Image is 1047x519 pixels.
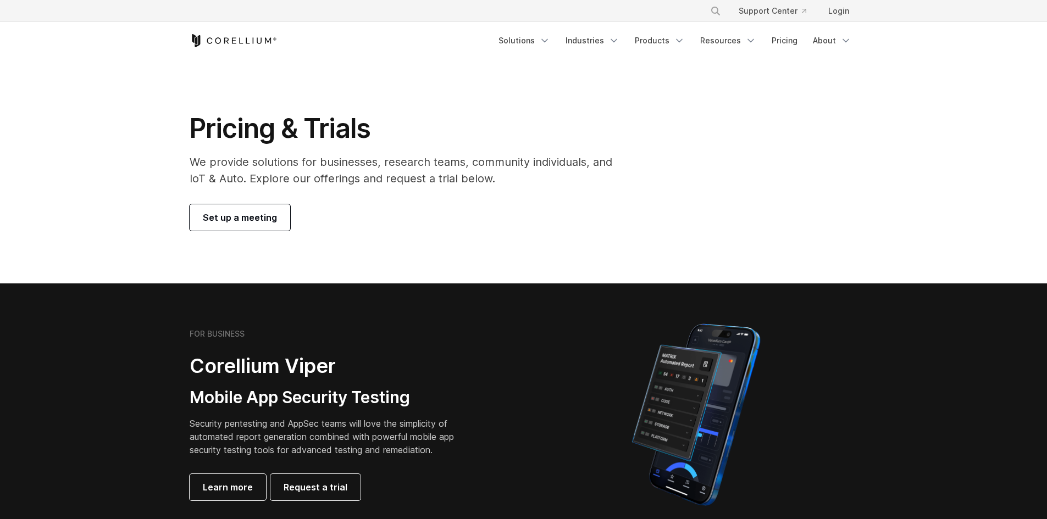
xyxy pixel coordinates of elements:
a: About [806,31,858,51]
p: We provide solutions for businesses, research teams, community individuals, and IoT & Auto. Explo... [190,154,628,187]
span: Learn more [203,481,253,494]
a: Request a trial [270,474,361,500]
p: Security pentesting and AppSec teams will love the simplicity of automated report generation comb... [190,417,471,456]
a: Products [628,31,691,51]
a: Set up a meeting [190,204,290,231]
button: Search [706,1,725,21]
a: Corellium Home [190,34,277,47]
a: Solutions [492,31,557,51]
span: Request a trial [284,481,347,494]
h2: Corellium Viper [190,354,471,378]
a: Learn more [190,474,266,500]
h1: Pricing & Trials [190,112,628,145]
h3: Mobile App Security Testing [190,387,471,408]
a: Industries [559,31,626,51]
a: Resources [694,31,763,51]
a: Support Center [730,1,815,21]
div: Navigation Menu [492,31,858,51]
div: Navigation Menu [697,1,858,21]
h6: FOR BUSINESS [190,329,245,339]
span: Set up a meeting [203,211,277,224]
a: Login [819,1,858,21]
img: Corellium MATRIX automated report on iPhone showing app vulnerability test results across securit... [613,319,779,511]
a: Pricing [765,31,804,51]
